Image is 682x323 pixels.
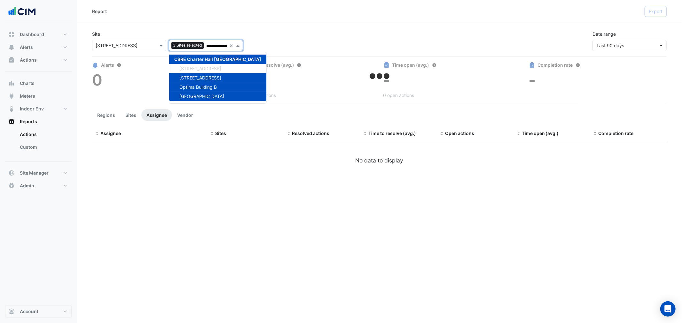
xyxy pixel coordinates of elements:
span: Alerts [20,44,33,50]
span: Sites [215,131,226,136]
button: Indoor Env [5,102,72,115]
span: [GEOGRAPHIC_DATA] [179,94,224,99]
span: Dashboard [20,31,44,38]
button: Sites [120,109,141,121]
button: Regions [92,109,120,121]
span: Assignee [100,131,121,136]
span: [STREET_ADDRESS] [179,75,221,80]
a: Actions [15,128,72,141]
label: Site [92,31,100,37]
button: Last 90 days [592,40,667,51]
div: Options List [169,52,266,103]
label: Date range [592,31,616,37]
span: Admin [20,183,34,189]
div: Report [92,8,107,15]
button: Alerts [5,41,72,54]
app-icon: Dashboard [8,31,15,38]
span: CBRE Charter Hall [GEOGRAPHIC_DATA] [174,56,261,62]
span: Account [20,308,38,315]
span: Actions [20,57,37,63]
span: Time open (avg.) [522,131,559,136]
button: Account [5,305,72,318]
div: Open Intercom Messenger [660,301,676,317]
button: Dashboard [5,28,72,41]
button: Vendor [172,109,198,121]
button: Assignee [141,109,172,121]
app-button: Please wait for the report to load [645,6,667,17]
span: Indoor Env [20,106,44,112]
span: Charts [20,80,35,86]
span: [STREET_ADDRESS] [179,66,221,71]
button: Charts [5,77,72,90]
span: Open actions [445,131,474,136]
span: 3 Sites selected [171,42,204,49]
span: Time to resolve (avg.) [369,131,416,136]
img: Company Logo [8,5,36,18]
button: Admin [5,179,72,192]
span: Meters [20,93,35,99]
app-icon: Reports [8,118,15,125]
div: Completion (%) = Resolved Actions / (Resolved Actions + Open Actions) [594,130,663,137]
a: Custom [15,141,72,154]
app-icon: Meters [8,93,15,99]
button: Meters [5,90,72,102]
div: No data to display [92,156,667,165]
app-icon: Alerts [8,44,15,50]
span: Completion rate [598,131,633,136]
button: Site Manager [5,167,72,179]
app-icon: Admin [8,183,15,189]
span: 15 Jul 25 - 13 Oct 25 [597,43,624,48]
div: Reports [5,128,72,156]
app-icon: Charts [8,80,15,86]
span: Reports [20,118,37,125]
button: Reports [5,115,72,128]
button: Actions [5,54,72,66]
app-icon: Indoor Env [8,106,15,112]
span: Clear [229,42,235,49]
span: Optima Building B [179,84,217,90]
app-icon: Actions [8,57,15,63]
span: Site Manager [20,170,49,176]
app-icon: Site Manager [8,170,15,176]
span: Resolved actions [292,131,329,136]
